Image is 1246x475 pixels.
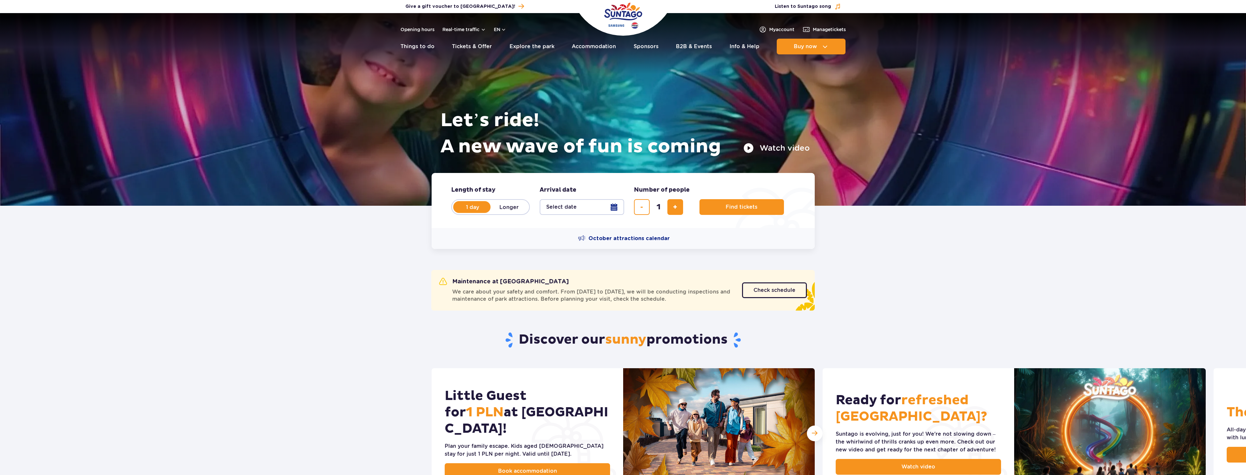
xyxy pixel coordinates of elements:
[802,26,846,33] a: Managetickets
[743,143,810,153] button: Watch video
[540,199,624,215] button: Select date
[836,430,1001,454] div: Suntago is evolving, just for you! We're not slowing down – the whirlwind of thrills cranks up ev...
[572,39,616,54] a: Accommodation
[634,39,659,54] a: Sponsors
[588,235,670,242] span: October attractions calendar
[431,332,815,349] h2: Discover our promotions
[454,200,491,214] label: 1 day
[491,200,528,214] label: Longer
[753,288,795,293] span: Check schedule
[699,199,784,215] button: Find tickets
[400,39,435,54] a: Things to do
[498,467,557,475] span: Book accommodation
[676,39,712,54] a: B2B & Events
[759,26,794,33] a: Myaccount
[726,204,757,210] span: Find tickets
[439,278,569,286] h2: Maintenance at [GEOGRAPHIC_DATA]
[730,39,759,54] a: Info & Help
[807,426,823,441] div: Next slide
[813,26,846,33] span: Manage tickets
[466,404,504,421] span: 1 PLN
[605,332,646,348] span: sunny
[775,3,831,10] span: Listen to Suntago song
[400,26,435,33] a: Opening hours
[578,235,670,242] a: October attractions calendar
[510,39,554,54] a: Explore the park
[452,39,492,54] a: Tickets & Offer
[742,282,807,298] a: Check schedule
[836,459,1001,475] a: Watch video
[451,186,495,194] span: Length of stay
[405,2,524,11] a: Give a gift voucher to [GEOGRAPHIC_DATA]!
[445,388,610,437] h2: Little Guest for at [GEOGRAPHIC_DATA]!
[836,392,987,425] span: refreshed [GEOGRAPHIC_DATA]?
[902,463,935,471] span: Watch video
[836,392,1001,425] h2: Ready for
[440,107,810,160] h1: Let’s ride! A new wave of fun is coming
[794,44,817,49] span: Buy now
[442,27,486,32] button: Real-time traffic
[769,26,794,33] span: My account
[432,173,815,228] form: Planning your visit to Park of Poland
[494,26,506,33] button: en
[634,186,690,194] span: Number of people
[405,3,515,10] span: Give a gift voucher to [GEOGRAPHIC_DATA]!
[775,3,841,10] button: Listen to Suntago song
[540,186,576,194] span: Arrival date
[667,199,683,215] button: add ticket
[452,288,734,303] span: We care about your safety and comfort. From [DATE] to [DATE], we will be conducting inspections a...
[651,199,666,215] input: number of tickets
[634,199,650,215] button: remove ticket
[445,442,610,458] div: Plan your family escape. Kids aged [DEMOGRAPHIC_DATA] stay for just 1 PLN per night. Valid until ...
[777,39,846,54] button: Buy now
